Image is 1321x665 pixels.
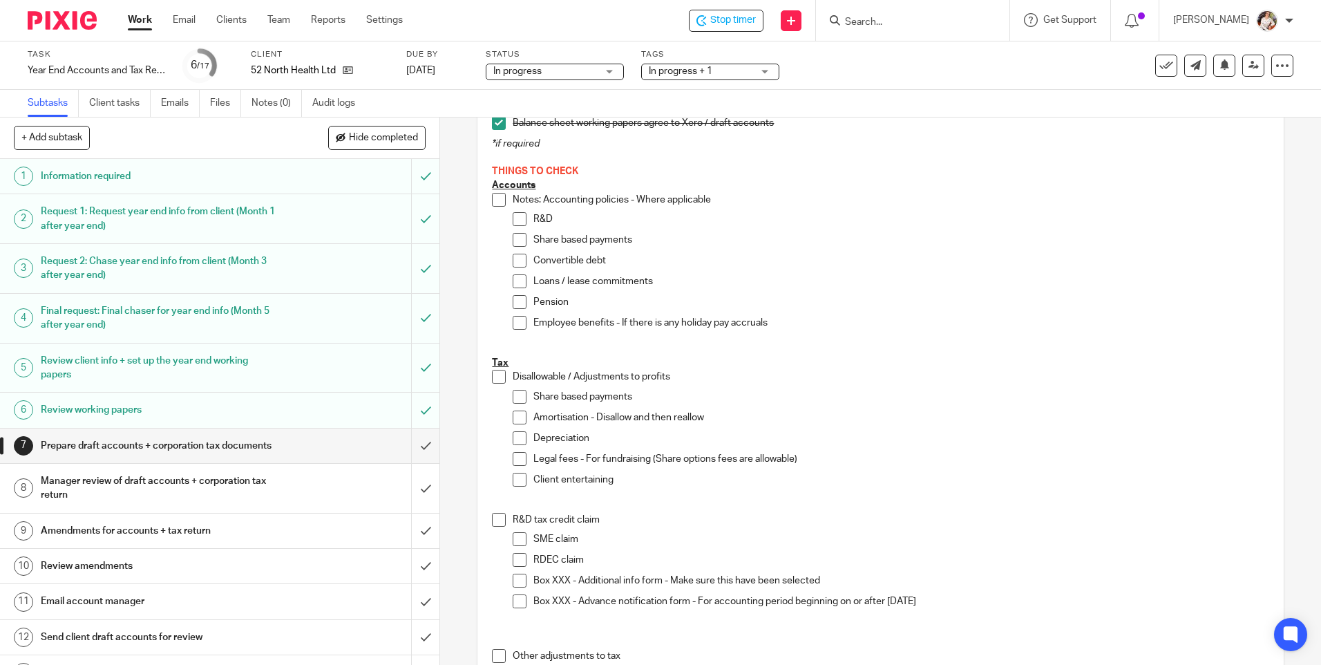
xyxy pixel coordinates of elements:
div: 3 [14,259,33,278]
p: Pension [533,295,1268,309]
h1: Review working papers [41,400,278,420]
p: Amortisation - Disallow and then reallow [533,411,1268,424]
a: Email [173,13,196,27]
span: [DATE] [406,66,435,75]
span: Get Support [1043,15,1096,25]
label: Task [28,49,166,60]
label: Client [251,49,389,60]
p: 52 North Health Ltd [251,64,336,77]
img: Kayleigh%20Henson.jpeg [1256,10,1278,32]
p: [PERSON_NAME] [1173,13,1249,27]
small: /17 [197,62,209,70]
div: 52 North Health Ltd - Year End Accounts and Tax Return [689,10,763,32]
div: 9 [14,521,33,541]
span: THINGS TO CHECK [492,167,578,176]
p: RDEC claim [533,553,1268,567]
h1: Email account manager [41,591,278,612]
p: Other adjustments to tax [513,649,1268,663]
a: Reports [311,13,345,27]
p: Disallowable / Adjustments to profits [513,370,1268,384]
a: Notes (0) [251,90,302,117]
p: Box XXX - Additional info form - Make sure this have been selected [533,574,1268,588]
p: Loans / lease commitments [533,274,1268,288]
button: + Add subtask [14,126,90,149]
h1: Request 2: Chase year end info from client (Month 3 after year end) [41,251,278,286]
a: Client tasks [89,90,151,117]
span: In progress + 1 [649,66,712,76]
a: Team [267,13,290,27]
label: Due by [406,49,468,60]
p: Share based payments [533,390,1268,404]
div: 1 [14,167,33,186]
a: Audit logs [312,90,365,117]
p: Share based payments [533,233,1268,247]
div: Year End Accounts and Tax Return [28,64,166,77]
a: Subtasks [28,90,79,117]
h1: Request 1: Request year end info from client (Month 1 after year end) [41,201,278,236]
span: In progress [493,66,542,76]
div: 8 [14,478,33,498]
p: Notes: Accounting policies - Where applicable [513,193,1268,207]
span: Hide completed [349,133,418,144]
button: Hide completed [328,126,426,149]
h1: Prepare draft accounts + corporation tax documents [41,435,278,456]
h1: Review amendments [41,556,278,577]
div: 11 [14,592,33,612]
div: 12 [14,628,33,647]
input: Search [844,17,968,29]
p: SME claim [533,532,1268,546]
h1: Manager review of draft accounts + corporation tax return [41,471,278,506]
div: 7 [14,436,33,456]
h1: Review client info + set up the year end working papers [41,350,278,386]
em: *if required [492,139,540,149]
span: Stop timer [710,13,756,28]
img: Pixie [28,11,97,30]
h1: Amendments for accounts + tax return [41,521,278,541]
a: Files [210,90,241,117]
div: 4 [14,308,33,328]
p: R&D tax credit claim [513,513,1268,527]
a: Settings [366,13,403,27]
label: Tags [641,49,779,60]
p: Employee benefits - If there is any holiday pay accruals [533,316,1268,330]
div: 5 [14,358,33,377]
div: 6 [191,57,209,73]
p: Convertible debt [533,254,1268,268]
p: Legal fees - For fundraising (Share options fees are allowable) [533,452,1268,466]
div: 2 [14,209,33,229]
h1: Send client draft accounts for review [41,627,278,648]
p: Box XXX - Advance notification form - For accounting period beginning on or after [DATE] [533,594,1268,608]
a: Emails [161,90,200,117]
p: Balance sheet working papers agree to Xero / draft accounts [513,116,1268,130]
u: Tax [492,358,509,368]
a: Clients [216,13,247,27]
p: R&D [533,212,1268,226]
a: Work [128,13,152,27]
div: 6 [14,400,33,420]
h1: Final request: Final chaser for year end info (Month 5 after year end) [41,301,278,336]
h1: Information required [41,166,278,187]
div: 10 [14,556,33,576]
u: Accounts [492,180,535,190]
p: Depreciation [533,431,1268,445]
p: Client entertaining [533,473,1268,487]
label: Status [486,49,624,60]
